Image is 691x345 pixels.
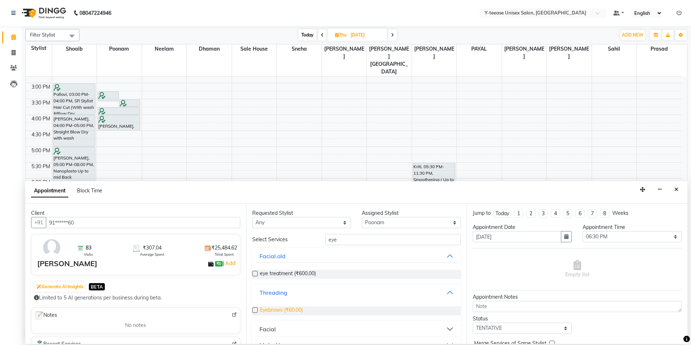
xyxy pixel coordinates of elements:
div: [PERSON_NAME], 05:00 PM-08:00 PM, Nanoplasta Up to mid Back [53,147,95,242]
li: 4 [551,209,560,218]
span: Neelam [142,44,187,54]
div: Facial [259,325,276,333]
span: Empty list [565,260,589,278]
img: avatar [41,237,62,258]
li: 1 [514,209,523,218]
div: [PERSON_NAME] [37,258,97,269]
div: Status [473,315,572,323]
div: [PERSON_NAME], 03:30 PM-03:45 PM, Roll on full leg [119,99,140,106]
span: BETA [89,283,105,290]
span: | [223,259,237,268]
a: Add [224,259,237,268]
span: ₹0 [215,261,223,267]
div: Appointment Notes [473,293,682,301]
span: Prasad [637,44,682,54]
input: Search by Name/Mobile/Email/Code [46,217,240,228]
div: Kriti, 05:30 PM-11:30 PM, Smoothening ( Up to Waist ) [413,163,455,337]
div: 5:00 PM [30,147,52,154]
span: ₹25,484.62 [211,244,237,252]
span: Total Spent [215,252,234,257]
button: ADD NEW [620,30,645,40]
div: 4:30 PM [30,131,52,139]
li: 3 [538,209,548,218]
div: 3:00 PM [30,83,52,91]
img: logo [18,3,68,23]
div: 6:00 PM [30,179,52,186]
li: 6 [575,209,585,218]
div: Requested Stylist [252,209,351,217]
button: Threading [255,286,458,299]
div: Jump to [473,209,491,217]
div: Stylist [26,44,52,52]
div: Client [31,209,240,217]
div: Appointment Date [473,223,572,231]
button: +91 [31,217,46,228]
div: Weeks [612,209,628,217]
div: [PERSON_NAME], 03:45 PM-04:00 PM, Roll on full arms [98,107,140,114]
div: Pallavi, 03:00 PM-04:00 PM, SR Stylist Hair Cut (With wash &Blow Dry [DEMOGRAPHIC_DATA] ) [53,84,95,114]
button: Facial [255,323,458,336]
span: Today [299,29,317,41]
div: Facial.old [259,252,286,260]
button: Facial.old [255,250,458,263]
div: [PERSON_NAME], 03:15 PM-03:35 PM, Peel Off Under Arms [98,91,119,101]
li: 2 [526,209,536,218]
span: Filter Stylist [30,32,55,38]
div: [PERSON_NAME], 04:00 PM-05:00 PM, Straight Blow Dry with wash [53,115,95,146]
span: [PERSON_NAME] [547,44,592,61]
span: 83 [86,244,91,252]
div: Today [495,210,509,217]
li: 5 [563,209,572,218]
span: Sale House [232,44,277,54]
span: Eyebrows (₹60.00) [260,306,303,315]
div: 3:30 PM [30,99,52,107]
input: Search by service name [325,234,461,245]
span: ADD NEW [622,32,643,38]
input: yyyy-mm-dd [473,231,561,242]
span: Thu [333,32,348,38]
div: 5:30 PM [30,163,52,170]
span: Notes [34,311,57,320]
span: [PERSON_NAME][GEOGRAPHIC_DATA] [367,44,412,76]
span: Sneha [277,44,322,54]
span: Average Spent [140,252,164,257]
span: Poonam [97,44,142,54]
div: Assigned Stylist [362,209,461,217]
b: 08047224946 [80,3,111,23]
span: Shoaib [52,44,97,54]
span: eye treatment (₹600.00) [260,270,316,279]
span: Dhaman [187,44,232,54]
span: PAYAL [457,44,502,54]
span: ₹307.04 [143,244,162,252]
button: Generate AI Insights [35,282,85,292]
div: Appointment Time [583,223,682,231]
span: No notes [125,321,146,329]
span: Appointment [31,184,68,197]
span: Sahil [592,44,637,54]
div: Limited to 5 AI generations per business during beta. [34,294,237,302]
div: [PERSON_NAME], 04:00 PM-04:30 PM, Fresh Fruit Clean-up [98,115,140,130]
button: Close [671,184,682,195]
li: 7 [588,209,597,218]
span: Visits [84,252,93,257]
li: 8 [600,209,609,218]
span: [PERSON_NAME] [502,44,547,61]
input: 2025-09-04 [348,30,385,41]
div: Select Services [247,236,320,243]
span: [PERSON_NAME] [412,44,457,61]
div: Threading [259,288,287,297]
span: [PERSON_NAME] [322,44,367,61]
div: 4:00 PM [30,115,52,123]
span: Block Time [77,187,102,194]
